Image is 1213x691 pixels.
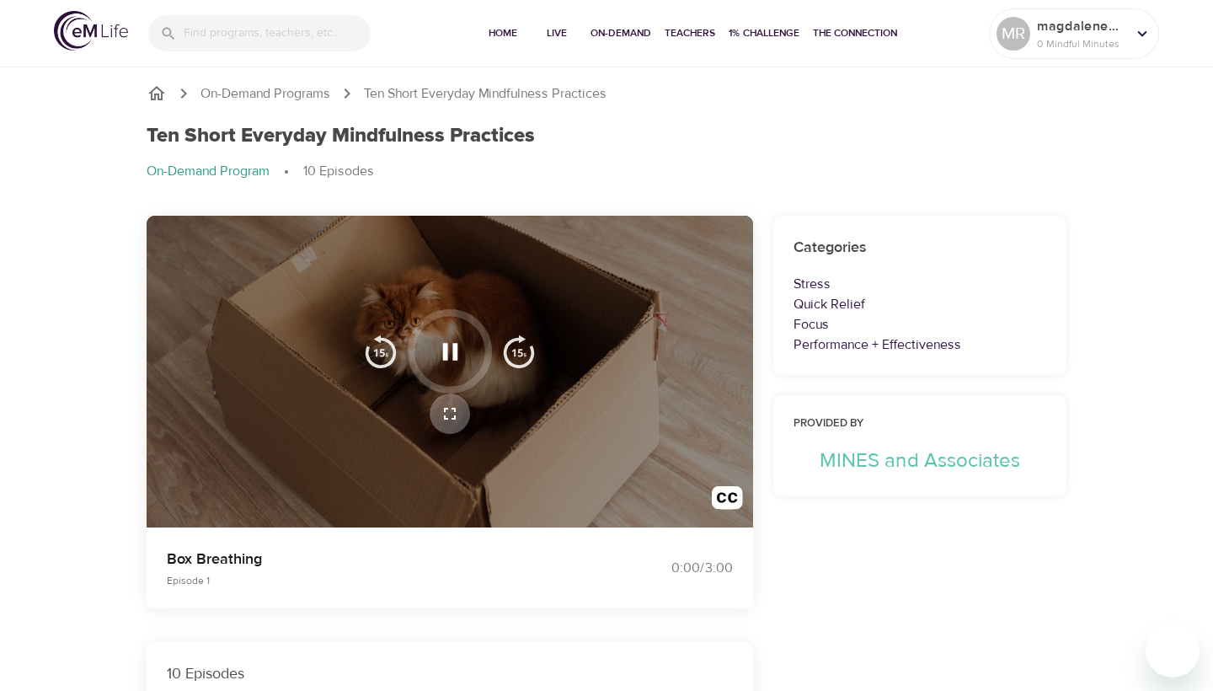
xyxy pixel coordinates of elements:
[794,236,1046,260] h6: Categories
[147,124,535,148] h1: Ten Short Everyday Mindfulness Practices
[364,84,606,104] p: Ten Short Everyday Mindfulness Practices
[502,335,536,368] img: 15s_next.svg
[813,24,897,42] span: The Connection
[794,446,1046,476] p: MINES and Associates
[590,24,651,42] span: On-Demand
[794,294,1046,314] p: Quick Relief
[712,486,743,517] img: open_caption.svg
[1146,624,1200,678] iframe: Button to launch messaging window
[147,162,1066,182] nav: breadcrumb
[483,24,523,42] span: Home
[1037,16,1126,36] p: magdalenemay
[794,335,1046,355] p: Performance + Effectiveness
[167,548,586,570] p: Box Breathing
[1037,36,1126,51] p: 0 Mindful Minutes
[147,162,270,181] p: On-Demand Program
[537,24,577,42] span: Live
[794,415,1046,433] h6: Provided by
[364,335,398,368] img: 15s_prev.svg
[54,11,128,51] img: logo
[729,24,799,42] span: 1% Challenge
[167,573,586,588] p: Episode 1
[184,15,371,51] input: Find programs, teachers, etc...
[147,83,1066,104] nav: breadcrumb
[665,24,715,42] span: Teachers
[997,17,1030,51] div: MR
[702,476,753,528] button: Transcript/Closed Captions (c)
[794,314,1046,335] p: Focus
[200,84,330,104] a: On-Demand Programs
[606,559,733,578] div: 0:00 / 3:00
[794,274,1046,294] p: Stress
[303,162,374,181] p: 10 Episodes
[167,662,733,685] p: 10 Episodes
